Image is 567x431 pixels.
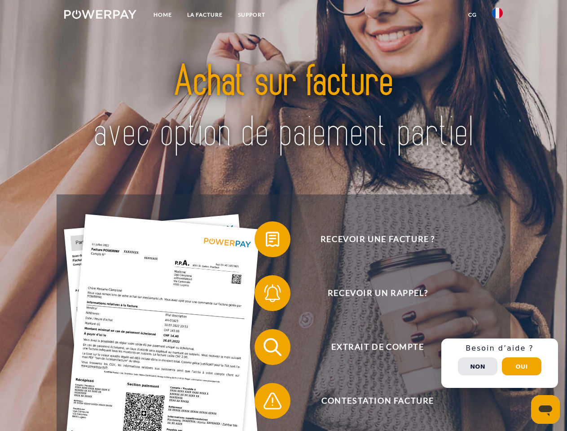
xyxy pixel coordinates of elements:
span: Recevoir une facture ? [268,221,488,257]
button: Oui [502,357,541,375]
img: logo-powerpay-white.svg [64,10,136,19]
img: title-powerpay_fr.svg [86,43,481,172]
div: Schnellhilfe [441,339,558,388]
a: Support [230,7,273,23]
button: Recevoir un rappel? [255,275,488,311]
iframe: Bouton de lancement de la fenêtre de messagerie [531,395,560,424]
span: Contestation Facture [268,383,488,419]
a: LA FACTURE [180,7,230,23]
img: qb_bill.svg [261,228,284,251]
img: qb_search.svg [261,336,284,358]
img: qb_warning.svg [261,390,284,412]
img: fr [492,8,503,18]
a: Home [146,7,180,23]
a: CG [461,7,484,23]
img: qb_bell.svg [261,282,284,304]
span: Recevoir un rappel? [268,275,488,311]
button: Non [458,357,497,375]
span: Extrait de compte [268,329,488,365]
h3: Besoin d’aide ? [447,344,553,353]
button: Extrait de compte [255,329,488,365]
button: Contestation Facture [255,383,488,419]
button: Recevoir une facture ? [255,221,488,257]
